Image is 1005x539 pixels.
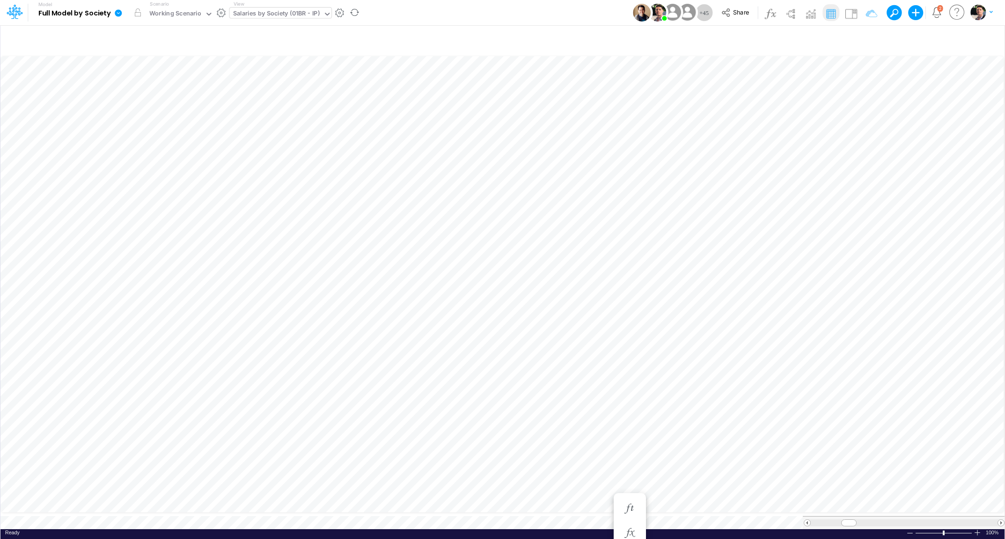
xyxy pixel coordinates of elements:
[733,8,749,15] span: Share
[5,530,20,535] span: Ready
[677,2,698,23] img: User Image Icon
[150,0,169,7] label: Scenario
[5,529,20,536] div: In Ready mode
[633,4,651,22] img: User Image Icon
[149,9,201,20] div: Working Scenario
[8,30,801,49] input: Type a title here
[915,529,974,536] div: Zoom
[974,529,981,536] div: Zoom In
[648,4,666,22] img: User Image Icon
[717,6,756,20] button: Share
[38,9,111,18] b: Full Model by Society
[986,529,1000,536] span: 100%
[38,2,52,7] label: Model
[662,2,683,23] img: User Image Icon
[234,0,244,7] label: View
[906,530,914,537] div: Zoom Out
[943,531,945,535] div: Zoom
[939,6,941,10] div: 2 unread items
[932,7,942,18] a: Notifications
[986,529,1000,536] div: Zoom level
[699,10,709,16] span: + 45
[233,9,320,20] div: Salaries by Society (01BR - IP)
